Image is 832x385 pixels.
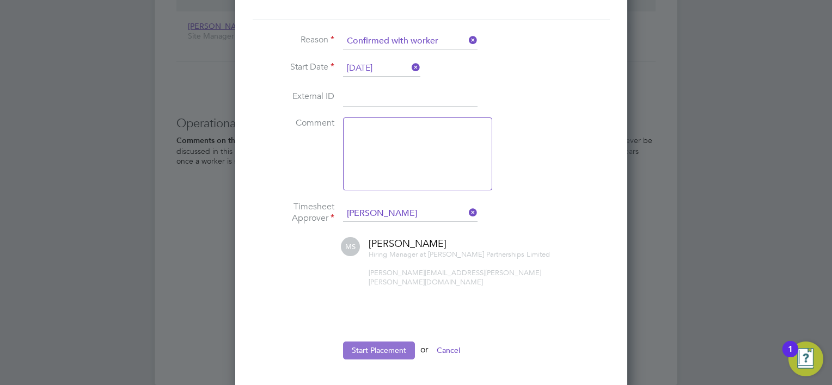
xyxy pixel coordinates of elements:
[343,341,415,359] button: Start Placement
[253,61,334,73] label: Start Date
[253,91,334,102] label: External ID
[341,237,360,256] span: MS
[369,268,541,287] span: [PERSON_NAME][EMAIL_ADDRESS][PERSON_NAME][PERSON_NAME][DOMAIN_NAME]
[428,250,550,259] span: [PERSON_NAME] Partnerships Limited
[369,237,446,250] span: [PERSON_NAME]
[369,250,426,259] span: Hiring Manager at
[253,34,334,46] label: Reason
[253,201,334,224] label: Timesheet Approver
[343,33,478,49] input: Select one
[343,206,478,222] input: Search for...
[788,341,823,376] button: Open Resource Center, 1 new notification
[343,60,420,77] input: Select one
[253,341,579,370] li: or
[253,117,334,129] label: Comment
[788,349,793,363] div: 1
[428,341,469,359] button: Cancel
